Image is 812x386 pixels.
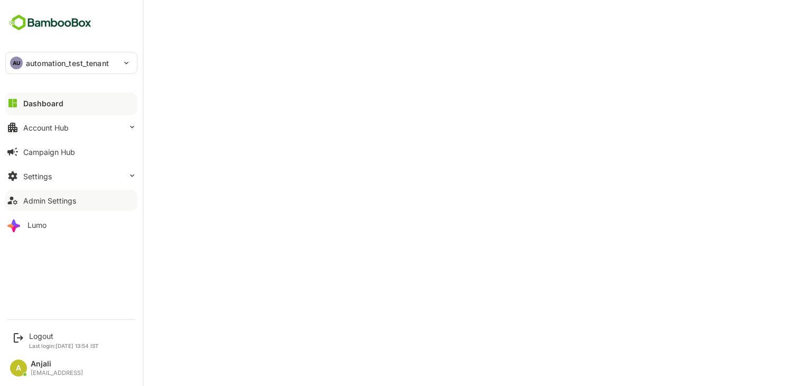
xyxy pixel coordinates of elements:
[26,58,109,69] p: automation_test_tenant
[27,220,47,229] div: Lumo
[23,196,76,205] div: Admin Settings
[5,13,95,33] img: BambooboxFullLogoMark.5f36c76dfaba33ec1ec1367b70bb1252.svg
[5,141,137,162] button: Campaign Hub
[31,360,83,369] div: Anjali
[10,57,23,69] div: AU
[23,99,63,108] div: Dashboard
[5,166,137,187] button: Settings
[6,52,137,73] div: AUautomation_test_tenant
[23,148,75,157] div: Campaign Hub
[5,117,137,138] button: Account Hub
[5,93,137,114] button: Dashboard
[5,214,137,235] button: Lumo
[5,190,137,211] button: Admin Settings
[31,370,83,376] div: [EMAIL_ADDRESS]
[23,123,69,132] div: Account Hub
[23,172,52,181] div: Settings
[29,332,99,341] div: Logout
[10,360,27,376] div: A
[29,343,99,349] p: Last login: [DATE] 13:54 IST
